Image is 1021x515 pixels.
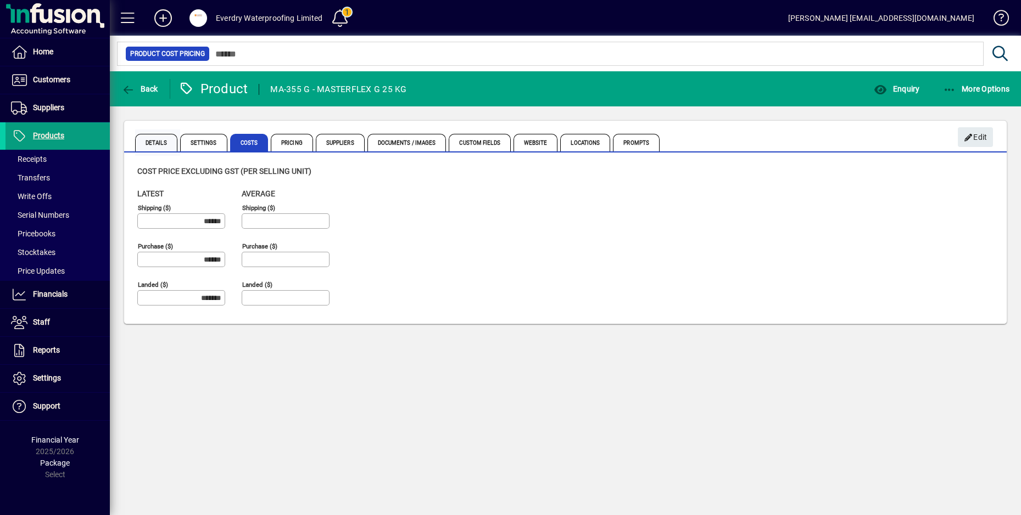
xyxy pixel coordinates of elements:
[11,173,50,182] span: Transfers
[5,94,110,122] a: Suppliers
[985,2,1007,38] a: Knowledge Base
[121,84,158,93] span: Back
[5,262,110,280] a: Price Updates
[5,309,110,336] a: Staff
[871,79,922,99] button: Enquiry
[449,134,510,151] span: Custom Fields
[940,79,1013,99] button: More Options
[943,84,1010,93] span: More Options
[242,204,275,212] mat-label: Shipping ($)
[5,168,110,187] a: Transfers
[271,134,313,151] span: Pricing
[130,48,205,59] span: Product Cost Pricing
[11,267,65,275] span: Price Updates
[613,134,660,151] span: Prompts
[137,189,164,198] span: Latest
[33,346,60,354] span: Reports
[33,373,61,382] span: Settings
[11,211,69,219] span: Serial Numbers
[138,242,173,250] mat-label: Purchase ($)
[5,150,110,168] a: Receipts
[33,103,64,112] span: Suppliers
[560,134,610,151] span: Locations
[33,47,53,56] span: Home
[270,81,406,98] div: MA-355 G - MASTERFLEX G 25 KG
[138,281,168,288] mat-label: Landed ($)
[11,155,47,163] span: Receipts
[31,435,79,444] span: Financial Year
[5,281,110,308] a: Financials
[33,401,60,410] span: Support
[5,206,110,224] a: Serial Numbers
[11,192,52,201] span: Write Offs
[514,134,558,151] span: Website
[181,8,216,28] button: Profile
[5,224,110,243] a: Pricebooks
[316,134,365,151] span: Suppliers
[5,187,110,206] a: Write Offs
[367,134,447,151] span: Documents / Images
[146,8,181,28] button: Add
[11,229,55,238] span: Pricebooks
[242,281,272,288] mat-label: Landed ($)
[958,127,993,147] button: Edit
[964,128,987,146] span: Edit
[33,290,68,298] span: Financials
[788,9,974,27] div: [PERSON_NAME] [EMAIL_ADDRESS][DOMAIN_NAME]
[874,84,919,93] span: Enquiry
[5,337,110,364] a: Reports
[11,248,55,257] span: Stocktakes
[5,66,110,94] a: Customers
[230,134,269,151] span: Costs
[110,79,170,99] app-page-header-button: Back
[180,134,227,151] span: Settings
[119,79,161,99] button: Back
[137,167,311,176] span: Cost price excluding GST (per selling unit)
[178,80,248,98] div: Product
[242,242,277,250] mat-label: Purchase ($)
[242,189,275,198] span: Average
[216,9,322,27] div: Everdry Waterproofing Limited
[5,38,110,66] a: Home
[5,365,110,392] a: Settings
[33,131,64,140] span: Products
[5,393,110,420] a: Support
[33,318,50,326] span: Staff
[135,134,177,151] span: Details
[5,243,110,262] a: Stocktakes
[33,75,70,84] span: Customers
[138,204,171,212] mat-label: Shipping ($)
[40,459,70,467] span: Package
